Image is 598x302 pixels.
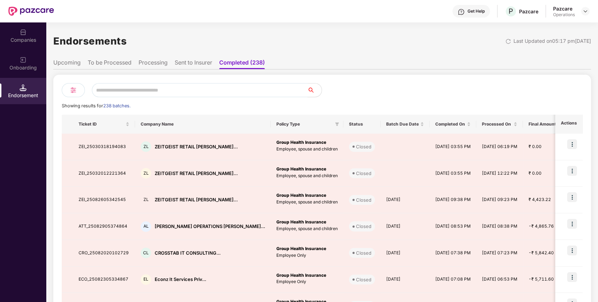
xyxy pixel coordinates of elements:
td: ZEI_25032012221364 [73,160,135,187]
div: ZEITGEIST RETAIL [PERSON_NAME]... [155,196,238,203]
b: Group Health Insurance [276,246,326,251]
div: Closed [356,223,371,230]
span: Completed On [435,121,465,127]
p: Employee Only [276,278,338,285]
td: [DATE] 09:23 PM [476,187,523,213]
td: [DATE] 07:23 PM [476,240,523,267]
img: svg+xml;base64,PHN2ZyB3aWR0aD0iMjAiIGhlaWdodD0iMjAiIHZpZXdCb3g9IjAgMCAyMCAyMCIgZmlsbD0ibm9uZSIgeG... [20,56,27,63]
td: CRO_25082020102729 [73,240,135,267]
img: icon [567,246,577,255]
td: [DATE] 08:38 PM [476,213,523,240]
span: Batch Due Date [386,121,419,127]
td: [DATE] 03:55 PM [430,134,476,160]
th: Ticket ID [73,115,135,134]
p: Employee Only [276,252,338,259]
div: ZEITGEIST RETAIL [PERSON_NAME]... [155,143,238,150]
td: [DATE] 12:22 PM [476,160,523,187]
div: Econz It Services Priv... [155,276,206,283]
td: ₹ 0.00 [523,160,581,187]
td: [DATE] [381,213,430,240]
td: -₹ 5,842.40 [523,240,581,267]
img: icon [567,166,577,176]
th: Status [343,115,381,134]
td: [DATE] 07:38 PM [430,240,476,267]
p: Employee, spouse and children [276,173,338,179]
td: -₹ 5,711.60 [523,267,581,293]
th: Completed On [430,115,476,134]
b: Group Health Insurance [276,219,326,224]
td: ECO_25082305334867 [73,267,135,293]
td: -₹ 4,865.76 [523,213,581,240]
td: ₹ 0.00 [523,134,581,160]
div: Get Help [468,8,485,14]
img: New Pazcare Logo [8,7,54,16]
div: CROSSTAB IT CONSULTING... [155,250,221,256]
span: filter [335,122,339,126]
th: Processed On [476,115,523,134]
div: ZL [141,141,151,152]
td: ₹ 4,423.22 [523,187,581,213]
span: Processed On [482,121,512,127]
div: [PERSON_NAME] OPERATIONS [PERSON_NAME]... [155,223,265,230]
span: Showing results for [62,103,130,108]
div: ZL [141,195,151,205]
span: P [509,7,513,15]
div: ZEITGEIST RETAIL [PERSON_NAME]... [155,170,238,177]
div: Operations [553,12,575,18]
p: Employee, spouse and children [276,226,338,232]
li: Upcoming [53,59,81,69]
h1: Endorsements [53,33,127,49]
div: Closed [356,170,371,177]
span: Ticket ID [79,121,124,127]
td: [DATE] [381,267,430,293]
img: svg+xml;base64,PHN2ZyBpZD0iUmVsb2FkLTMyeDMyIiB4bWxucz0iaHR0cDovL3d3dy53My5vcmcvMjAwMC9zdmciIHdpZH... [505,39,511,44]
td: [DATE] 06:53 PM [476,267,523,293]
li: Completed (238) [219,59,265,69]
b: Group Health Insurance [276,273,326,278]
img: svg+xml;base64,PHN2ZyBpZD0iSGVscC0zMngzMiIgeG1sbnM9Imh0dHA6Ly93d3cudzMub3JnLzIwMDAvc3ZnIiB3aWR0aD... [458,8,465,15]
span: 238 batches. [103,103,130,108]
span: Policy Type [276,121,332,127]
img: svg+xml;base64,PHN2ZyBpZD0iRHJvcGRvd24tMzJ4MzIiIHhtbG5zPSJodHRwOi8vd3d3LnczLm9yZy8yMDAwL3N2ZyIgd2... [583,8,588,14]
td: [DATE] 08:53 PM [430,213,476,240]
th: Batch Due Date [381,115,430,134]
div: Closed [356,249,371,256]
div: Last Updated on 05:17 pm[DATE] [513,37,591,45]
td: [DATE] 09:38 PM [430,187,476,213]
td: [DATE] 06:19 PM [476,134,523,160]
td: [DATE] [381,187,430,213]
div: Closed [356,276,371,283]
li: Sent to Insurer [175,59,212,69]
th: Final Amount Incl. GST [523,115,581,134]
div: ZL [141,168,151,179]
td: [DATE] 03:55 PM [430,160,476,187]
img: svg+xml;base64,PHN2ZyBpZD0iQ29tcGFuaWVzIiB4bWxucz0iaHR0cDovL3d3dy53My5vcmcvMjAwMC9zdmciIHdpZHRoPS... [20,29,27,36]
td: [DATE] 07:08 PM [430,267,476,293]
img: icon [567,272,577,282]
li: Processing [139,59,168,69]
div: Pazcare [519,8,538,15]
div: CL [141,248,151,258]
img: icon [567,192,577,202]
td: [DATE] [381,240,430,267]
span: search [307,87,322,93]
li: To be Processed [88,59,132,69]
div: AL [141,221,151,232]
div: Pazcare [553,5,575,12]
img: svg+xml;base64,PHN2ZyB4bWxucz0iaHR0cDovL3d3dy53My5vcmcvMjAwMC9zdmciIHdpZHRoPSIyNCIgaGVpZ2h0PSIyNC... [69,86,78,94]
td: ZEI_25082605342545 [73,187,135,213]
img: icon [567,219,577,229]
th: Company Name [135,115,271,134]
th: Actions [555,115,583,134]
b: Group Health Insurance [276,193,326,198]
span: filter [334,120,341,128]
button: search [307,83,322,97]
div: Closed [356,143,371,150]
p: Employee, spouse and children [276,199,338,206]
img: icon [567,139,577,149]
td: ATT_25082905374864 [73,213,135,240]
b: Group Health Insurance [276,140,326,145]
p: Employee, spouse and children [276,146,338,153]
b: Group Health Insurance [276,166,326,172]
div: Closed [356,196,371,203]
